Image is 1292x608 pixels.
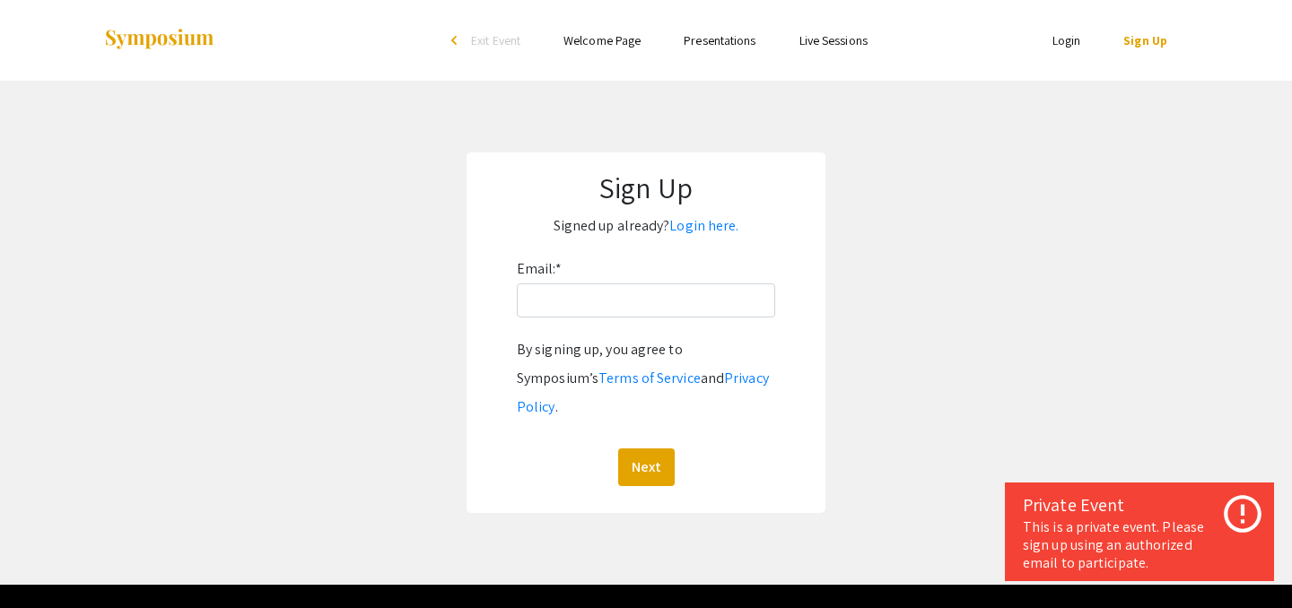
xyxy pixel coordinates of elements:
[1052,32,1081,48] a: Login
[451,35,462,46] div: arrow_back_ios
[484,212,807,240] p: Signed up already?
[598,369,701,387] a: Terms of Service
[669,216,738,235] a: Login here.
[103,28,215,52] img: Symposium by ForagerOne
[799,32,868,48] a: Live Sessions
[471,32,520,48] span: Exit Event
[684,32,755,48] a: Presentations
[517,335,775,421] div: By signing up, you agree to Symposium’s and .
[517,255,562,283] label: Email:
[1023,491,1256,518] div: Private Event
[1123,32,1167,48] a: Sign Up
[618,448,675,486] button: Next
[563,32,641,48] a: Welcome Page
[517,369,769,416] a: Privacy Policy
[484,170,807,204] h1: Sign Up
[1023,518,1256,572] div: This is a private event. Please sign up using an authorized email to participate.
